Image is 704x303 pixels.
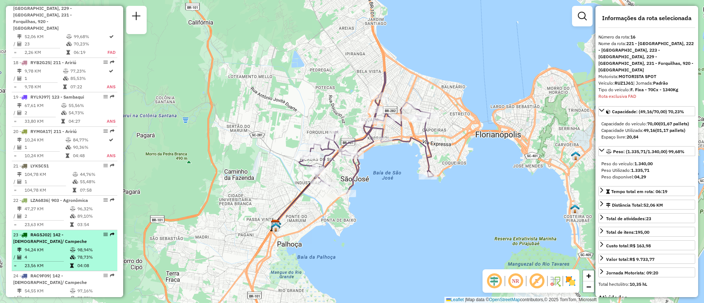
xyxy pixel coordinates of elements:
td: / [13,40,17,48]
td: 94,24 KM [24,246,70,254]
em: Rota exportada [110,163,114,168]
em: Opções [103,232,108,237]
em: Opções [103,273,108,278]
span: Peso: (1.335,71/1.340,00) 99,68% [613,149,685,154]
em: Opções [103,129,108,133]
i: Tempo total em rota [66,154,69,158]
a: Valor total:R$ 9.733,77 [598,254,695,264]
td: 1 [24,75,63,82]
span: | 211 - Aririú [50,60,76,65]
span: RYB2G25 [30,60,50,65]
div: Rota exclusiva FAD [598,93,695,100]
td: ANS [106,152,116,159]
td: 98,94% [77,246,114,254]
span: | 903 - Agronômica [48,197,88,203]
span: 20 - [13,129,77,134]
span: 19 - [13,94,84,100]
img: Exibir/Ocultar setores [565,275,576,287]
a: Total de atividades:23 [598,213,695,223]
td: 78,73% [77,254,114,261]
div: Jornada Motorista: 09:20 [606,270,658,276]
a: Zoom in [583,270,594,281]
td: FAD [107,49,116,56]
td: = [13,186,17,194]
i: Total de Atividades [17,111,22,115]
td: 4 [24,254,70,261]
strong: 16 [630,34,635,40]
i: % de utilização do peso [63,69,69,73]
strong: R$ 163,98 [630,243,651,248]
td: 2 [24,213,70,220]
div: Nome da rota: [598,40,695,73]
strong: RUZ1J61 [615,80,633,86]
td: 89,10% [77,213,114,220]
span: | 211 - Aririú [51,129,77,134]
span: 24 - [13,273,87,285]
span: LYK5C51 [30,163,49,169]
i: % de utilização da cubagem [63,76,69,81]
td: 44,76% [80,171,114,178]
span: 21 - [13,163,49,169]
span: Total de atividades: [606,216,651,221]
td: 97,16% [77,287,114,295]
td: 67,61 KM [24,102,61,109]
strong: 23 [646,216,651,221]
i: % de utilização da cubagem [70,214,76,218]
span: RYM0A17 [30,129,51,134]
strong: MOTORISTA SPOT [619,74,656,79]
td: 77,23% [70,67,106,75]
td: 9,78 KM [24,67,63,75]
td: 04:08 [77,262,114,269]
td: 70,23% [73,40,107,48]
div: Total hectolitro: [598,281,695,288]
td: = [13,49,17,56]
div: Número da rota: [598,34,695,40]
i: Total de Atividades [17,214,22,218]
h4: Informações da rota selecionada [598,15,695,22]
td: 2,26 KM [24,49,66,56]
span: Peso do veículo: [601,161,653,166]
td: / [13,254,17,261]
td: 33,80 KM [24,118,61,125]
td: 96,32% [77,205,114,213]
td: ANS [106,83,116,90]
div: Distância Total: [606,202,663,208]
strong: F. Fixa - 70Cx - 1340Kg [630,87,678,92]
div: Peso: (1.335,71/1.340,00) 99,68% [598,158,695,183]
a: Leaflet [446,297,464,302]
i: % de utilização da cubagem [70,255,76,259]
a: Custo total:R$ 163,98 [598,240,695,250]
span: + [586,271,591,280]
div: Custo total: [606,243,651,249]
td: 11 [24,295,70,302]
a: Total de itens:195,00 [598,227,695,237]
td: 23,56 KM [24,262,70,269]
a: Distância Total:52,06 KM [598,200,695,210]
em: Rota exportada [110,129,114,133]
strong: Padrão [653,80,668,86]
i: Tempo total em rota [63,85,67,89]
em: Opções [103,95,108,99]
td: 85,53% [70,75,106,82]
span: Tempo total em rota: 06:19 [611,189,667,194]
i: % de utilização do peso [70,207,76,211]
a: OpenStreetMap [489,297,520,302]
td: / [13,144,17,151]
i: % de utilização do peso [73,172,78,177]
strong: 221 - [GEOGRAPHIC_DATA], 222 - [GEOGRAPHIC_DATA], 223 - [GEOGRAPHIC_DATA], 229 - [GEOGRAPHIC_DATA... [598,41,694,73]
div: Valor total: [606,256,654,263]
span: LZA6836 [30,197,48,203]
div: Capacidade do veículo: [601,121,692,127]
span: − [586,282,591,291]
i: Distância Total [17,69,22,73]
i: % de utilização da cubagem [66,42,72,46]
span: | 123 - Sambaqui [49,94,84,100]
i: Rota otimizada [109,69,113,73]
td: = [13,262,17,269]
h4: Atividades [598,294,695,301]
strong: 04,29 [634,174,646,180]
div: Espaço livre: [601,134,692,140]
div: Motorista: [598,73,695,80]
span: | 142 - [DEMOGRAPHIC_DATA]/ Campeche [13,273,87,285]
td: 47,27 KM [24,205,70,213]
